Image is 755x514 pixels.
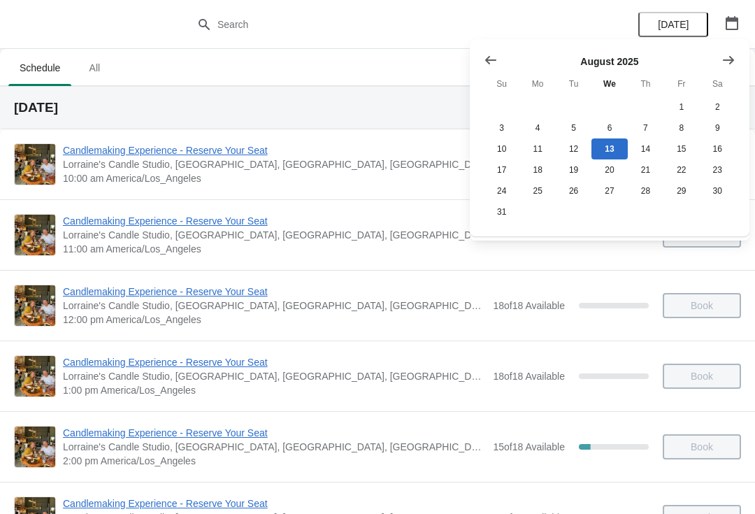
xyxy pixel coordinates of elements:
span: Candlemaking Experience - Reserve Your Seat [63,355,486,369]
button: Thursday August 7 2025 [628,117,663,138]
img: Candlemaking Experience - Reserve Your Seat | Lorraine's Candle Studio, Market Street, Pacific Be... [15,427,55,467]
button: Thursday August 14 2025 [628,138,663,159]
span: Candlemaking Experience - Reserve Your Seat [63,143,486,157]
button: Monday August 4 2025 [519,117,555,138]
img: Candlemaking Experience - Reserve Your Seat | Lorraine's Candle Studio, Market Street, Pacific Be... [15,144,55,185]
button: Saturday August 9 2025 [700,117,735,138]
span: Lorraine's Candle Studio, [GEOGRAPHIC_DATA], [GEOGRAPHIC_DATA], [GEOGRAPHIC_DATA], [GEOGRAPHIC_DATA] [63,369,486,383]
th: Friday [663,71,699,97]
span: 12:00 pm America/Los_Angeles [63,313,486,327]
button: Saturday August 2 2025 [700,97,735,117]
span: Lorraine's Candle Studio, [GEOGRAPHIC_DATA], [GEOGRAPHIC_DATA], [GEOGRAPHIC_DATA], [GEOGRAPHIC_DATA] [63,299,486,313]
span: Lorraine's Candle Studio, [GEOGRAPHIC_DATA], [GEOGRAPHIC_DATA], [GEOGRAPHIC_DATA], [GEOGRAPHIC_DATA] [63,228,486,242]
span: 1:00 pm America/Los_Angeles [63,383,486,397]
button: Sunday August 24 2025 [484,180,519,201]
button: Show next month, September 2025 [716,48,741,73]
button: [DATE] [638,12,708,37]
span: 18 of 18 Available [493,300,565,311]
button: Sunday August 31 2025 [484,201,519,222]
button: Friday August 22 2025 [663,159,699,180]
span: 10:00 am America/Los_Angeles [63,171,486,185]
button: Saturday August 23 2025 [700,159,735,180]
img: Candlemaking Experience - Reserve Your Seat | Lorraine's Candle Studio, Market Street, Pacific Be... [15,356,55,397]
button: Friday August 8 2025 [663,117,699,138]
span: 11:00 am America/Los_Angeles [63,242,486,256]
span: Candlemaking Experience - Reserve Your Seat [63,285,486,299]
button: Friday August 29 2025 [663,180,699,201]
button: Tuesday August 5 2025 [556,117,591,138]
span: Candlemaking Experience - Reserve Your Seat [63,497,486,511]
button: Thursday August 28 2025 [628,180,663,201]
button: Wednesday August 20 2025 [591,159,627,180]
h2: [DATE] [14,101,741,115]
img: Candlemaking Experience - Reserve Your Seat | Lorraine's Candle Studio, Market Street, Pacific Be... [15,215,55,255]
button: Tuesday August 26 2025 [556,180,591,201]
span: 2:00 pm America/Los_Angeles [63,454,486,468]
th: Monday [519,71,555,97]
span: Lorraine's Candle Studio, [GEOGRAPHIC_DATA], [GEOGRAPHIC_DATA], [GEOGRAPHIC_DATA], [GEOGRAPHIC_DATA] [63,440,486,454]
span: Schedule [8,55,71,80]
button: Monday August 11 2025 [519,138,555,159]
img: Candlemaking Experience - Reserve Your Seat | Lorraine's Candle Studio, Market Street, Pacific Be... [15,285,55,326]
th: Wednesday [591,71,627,97]
button: Show previous month, July 2025 [478,48,503,73]
button: Saturday August 16 2025 [700,138,735,159]
th: Sunday [484,71,519,97]
span: Candlemaking Experience - Reserve Your Seat [63,214,486,228]
button: Sunday August 17 2025 [484,159,519,180]
button: Monday August 18 2025 [519,159,555,180]
th: Saturday [700,71,735,97]
span: Lorraine's Candle Studio, [GEOGRAPHIC_DATA], [GEOGRAPHIC_DATA], [GEOGRAPHIC_DATA], [GEOGRAPHIC_DATA] [63,157,486,171]
span: All [77,55,112,80]
button: Friday August 15 2025 [663,138,699,159]
th: Thursday [628,71,663,97]
th: Tuesday [556,71,591,97]
button: Sunday August 10 2025 [484,138,519,159]
button: Sunday August 3 2025 [484,117,519,138]
button: Friday August 1 2025 [663,97,699,117]
button: Tuesday August 19 2025 [556,159,591,180]
button: Today Wednesday August 13 2025 [591,138,627,159]
span: 18 of 18 Available [493,371,565,382]
span: Candlemaking Experience - Reserve Your Seat [63,426,486,440]
span: 15 of 18 Available [493,441,565,452]
span: [DATE] [658,19,689,30]
button: Saturday August 30 2025 [700,180,735,201]
button: Tuesday August 12 2025 [556,138,591,159]
input: Search [217,12,566,37]
button: Wednesday August 27 2025 [591,180,627,201]
button: Monday August 25 2025 [519,180,555,201]
button: Thursday August 21 2025 [628,159,663,180]
button: Wednesday August 6 2025 [591,117,627,138]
